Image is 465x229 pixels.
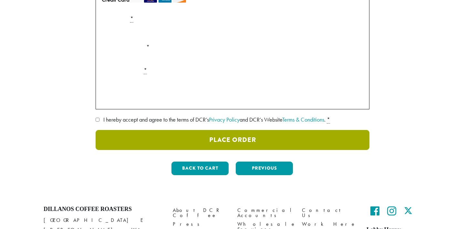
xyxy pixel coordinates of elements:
[171,162,229,175] button: Back to cart
[302,206,357,220] a: Contact Us
[327,116,330,124] abbr: required
[173,206,228,220] a: About DCR Coffee
[96,118,99,122] input: I hereby accept and agree to the terms of DCR’sPrivacy Policyand DCR’s WebsiteTerms & Conditions. *
[96,130,369,150] button: Place Order
[209,116,240,123] a: Privacy Policy
[44,206,163,213] h4: Dillanos Coffee Roasters
[103,116,325,123] span: I hereby accept and agree to the terms of DCR’s and DCR’s Website .
[130,15,133,23] abbr: required
[302,220,357,229] a: Work Here
[236,162,293,175] button: Previous
[237,206,292,220] a: Commercial Accounts
[144,66,147,74] abbr: required
[282,116,324,123] a: Terms & Conditions
[173,220,228,229] a: Press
